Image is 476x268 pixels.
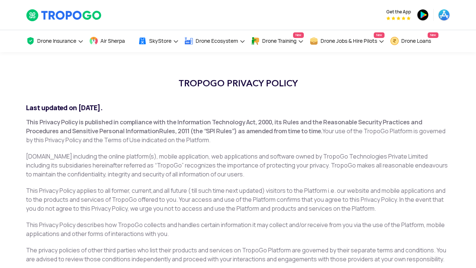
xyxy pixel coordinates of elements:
[37,38,76,44] span: Drone Insurance
[251,30,304,52] a: Drone TrainingNew
[438,9,450,21] img: ic_appstore.png
[138,30,179,52] a: SkyStore
[26,103,450,112] h2: Last updated on [DATE].
[26,74,450,92] h1: TROPOGO PRIVACY POLICY
[401,38,431,44] span: Drone Loans
[26,246,450,264] p: The privacy policies of other third parties who list their products and services on TropoGo Platf...
[417,9,429,21] img: ic_playstore.png
[428,32,438,38] span: New
[386,9,411,15] span: Get the App
[89,30,132,52] a: Air Sherpa
[26,118,422,135] strong: This Privacy Policy is published in compliance with the Information Technology Act, 2000, its Rul...
[184,30,245,52] a: Drone Ecosystem
[309,30,385,52] a: Drone Jobs & Hire PilotsNew
[26,9,102,22] img: TropoGo Logo
[149,38,171,44] span: SkyStore
[196,38,238,44] span: Drone Ecosystem
[26,30,84,52] a: Drone Insurance
[26,221,450,239] p: This Privacy Policy describes how TropoGo collects and handles certain information it may collect...
[26,186,450,213] p: This Privacy Policy applies to all former, current,and all future ( till such time next updated) ...
[390,30,438,52] a: Drone LoansNew
[26,152,450,179] p: [DOMAIN_NAME] including the online platform(s), mobile application, web applications and software...
[374,32,385,38] span: New
[386,16,411,20] img: App Raking
[26,118,450,145] p: Your use of the TropoGo Platform is governed by this Privacy Policy and the Terms of Use indicate...
[321,38,377,44] span: Drone Jobs & Hire Pilots
[100,38,125,44] span: Air Sherpa
[262,38,296,44] span: Drone Training
[293,32,304,38] span: New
